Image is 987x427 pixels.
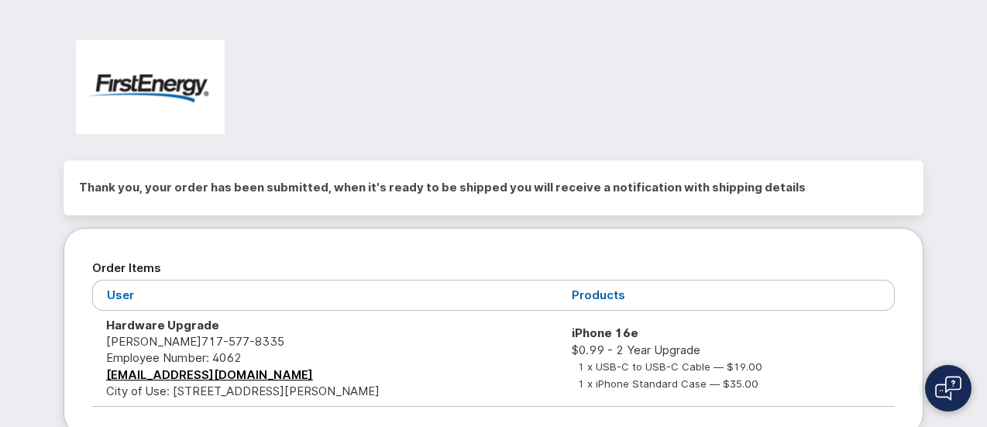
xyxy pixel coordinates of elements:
[92,280,558,310] th: User
[106,350,242,365] span: Employee Number: 4062
[558,311,895,407] td: $0.99 - 2 Year Upgrade
[92,257,895,280] h2: Order Items
[578,360,762,373] small: 1 x USB-C to USB-C Cable — $19.00
[79,176,908,199] h2: Thank you, your order has been submitted, when it's ready to be shipped you will receive a notifi...
[572,325,638,340] strong: iPhone 16e
[558,280,895,310] th: Products
[106,318,219,332] strong: Hardware Upgrade
[92,311,558,407] td: [PERSON_NAME] City of Use: [STREET_ADDRESS][PERSON_NAME]
[106,367,313,382] a: [EMAIL_ADDRESS][DOMAIN_NAME]
[578,377,758,390] small: 1 x iPhone Standard Case — $35.00
[935,376,961,401] img: Open chat
[223,334,249,349] span: 577
[201,334,284,349] span: 717
[76,40,225,134] img: FirstEnergy Corp
[249,334,284,349] span: 8335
